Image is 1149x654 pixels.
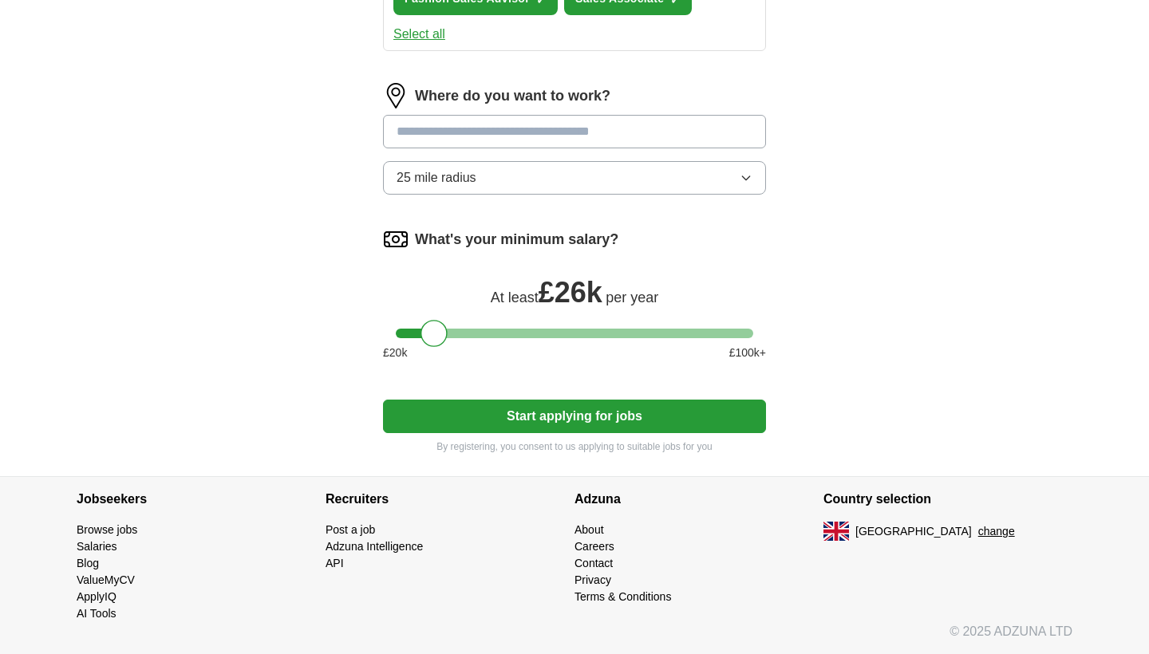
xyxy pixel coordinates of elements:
[383,439,766,454] p: By registering, you consent to us applying to suitable jobs for you
[574,573,611,586] a: Privacy
[77,557,99,569] a: Blog
[326,557,344,569] a: API
[823,522,849,541] img: UK flag
[326,523,375,536] a: Post a job
[574,523,604,536] a: About
[383,83,409,108] img: location.png
[383,400,766,433] button: Start applying for jobs
[729,345,766,361] span: £ 100 k+
[383,161,766,195] button: 25 mile radius
[77,607,116,620] a: AI Tools
[393,25,445,44] button: Select all
[383,345,407,361] span: £ 20 k
[491,290,539,305] span: At least
[823,477,1072,522] h4: Country selection
[574,557,613,569] a: Contact
[77,523,137,536] a: Browse jobs
[574,540,614,553] a: Careers
[77,540,117,553] a: Salaries
[415,229,618,250] label: What's your minimum salary?
[383,227,409,252] img: salary.png
[77,590,116,603] a: ApplyIQ
[64,622,1085,654] div: © 2025 ADZUNA LTD
[326,540,423,553] a: Adzuna Intelligence
[77,573,135,586] a: ValueMyCV
[978,523,1015,540] button: change
[574,590,671,603] a: Terms & Conditions
[415,85,610,107] label: Where do you want to work?
[855,523,972,540] span: [GEOGRAPHIC_DATA]
[539,276,602,309] span: £ 26k
[397,168,476,187] span: 25 mile radius
[606,290,658,305] span: per year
